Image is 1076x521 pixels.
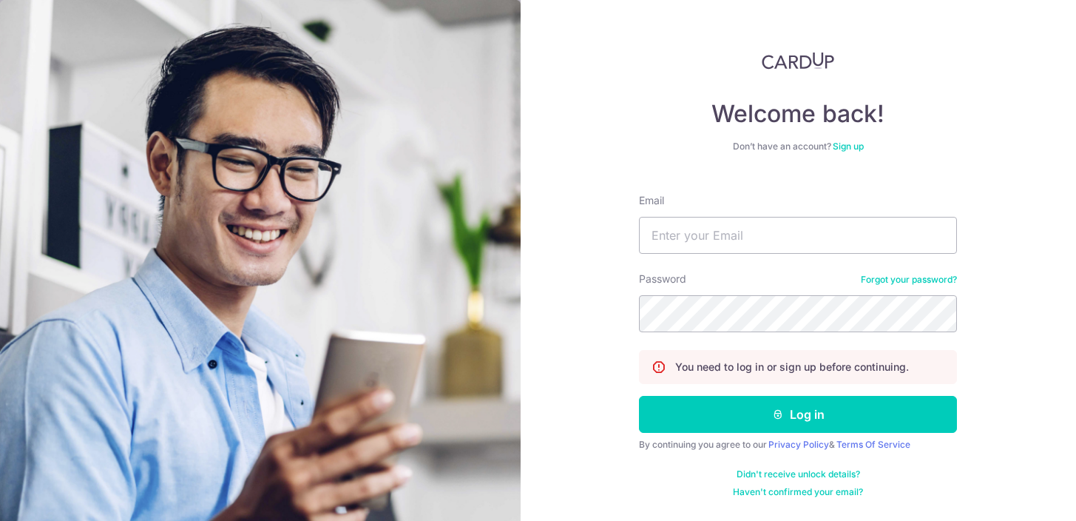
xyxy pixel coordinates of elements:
button: Log in [639,396,957,433]
label: Password [639,272,686,286]
a: Sign up [833,141,864,152]
a: Privacy Policy [768,439,829,450]
a: Forgot your password? [861,274,957,286]
a: Terms Of Service [836,439,910,450]
a: Didn't receive unlock details? [737,468,860,480]
div: By continuing you agree to our & [639,439,957,451]
h4: Welcome back! [639,99,957,129]
p: You need to log in or sign up before continuing. [675,360,909,374]
a: Haven't confirmed your email? [733,486,863,498]
div: Don’t have an account? [639,141,957,152]
label: Email [639,193,664,208]
img: CardUp Logo [762,52,834,70]
input: Enter your Email [639,217,957,254]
